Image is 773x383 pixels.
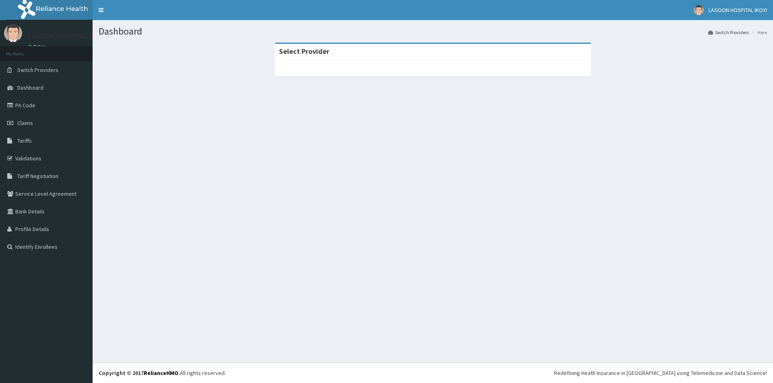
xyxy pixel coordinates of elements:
[17,84,43,91] span: Dashboard
[4,24,22,42] img: User Image
[28,44,48,49] a: Online
[99,369,180,377] strong: Copyright © 2017 .
[17,119,33,127] span: Claims
[17,137,32,144] span: Tariffs
[554,369,767,377] div: Redefining Heath Insurance in [GEOGRAPHIC_DATA] using Telemedicine and Data Science!
[708,29,749,36] a: Switch Providers
[99,26,767,37] h1: Dashboard
[750,29,767,36] li: Here
[93,363,773,383] footer: All rights reserved.
[28,33,106,40] p: LAGOON HOSPITAL IKOYI
[144,369,178,377] a: RelianceHMO
[17,66,58,74] span: Switch Providers
[709,6,767,14] span: LAGOON HOSPITAL IKOYI
[17,172,58,180] span: Tariff Negotiation
[279,47,329,56] strong: Select Provider
[694,5,704,15] img: User Image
